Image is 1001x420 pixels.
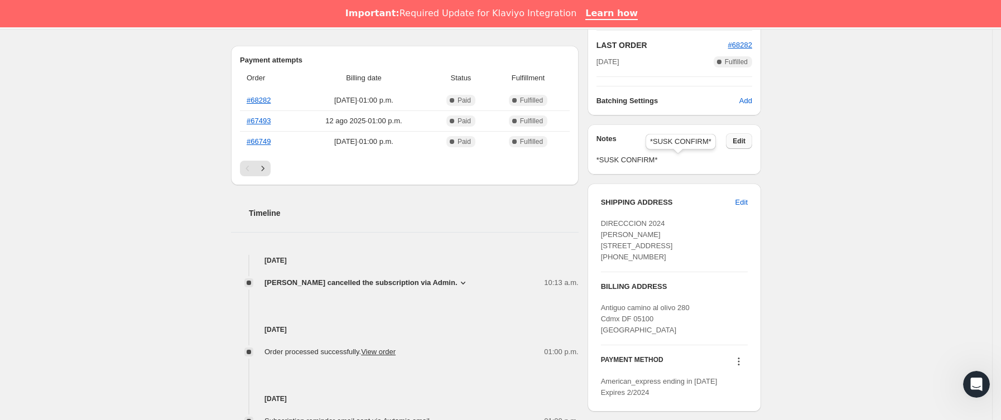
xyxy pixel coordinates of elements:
[240,55,570,66] h2: Payment attempts
[299,136,429,147] span: [DATE] · 01:00 p.m.
[596,40,728,51] h2: LAST ORDER
[255,161,271,176] button: Siguiente
[458,96,471,105] span: Paid
[231,255,579,266] h4: [DATE]
[240,66,296,90] th: Order
[458,137,471,146] span: Paid
[725,57,748,66] span: Fulfilled
[601,377,718,397] span: American_express ending in [DATE] Expires 2/2024
[361,347,396,356] a: View order
[345,8,576,19] div: Required Update for Klaviyo Integration
[249,207,579,219] h2: Timeline
[544,346,578,358] span: 01:00 p.m.
[601,303,690,334] span: Antiguo camino al olivo 280 Cdmx DF 05100 [GEOGRAPHIC_DATA]
[733,137,745,146] span: Edit
[231,324,579,335] h4: [DATE]
[601,197,735,208] h3: SHIPPING ADDRESS
[735,197,748,208] span: Edit
[544,277,578,288] span: 10:13 a.m.
[596,133,726,149] h3: Notes
[601,355,663,370] h3: PAYMENT METHOD
[963,371,990,398] iframe: Intercom live chat
[247,117,271,125] a: #67493
[299,73,429,84] span: Billing date
[240,161,570,176] nav: Paginación
[729,194,754,211] button: Edit
[728,40,752,51] button: #68282
[299,115,429,127] span: 12 ago 2025 · 01:00 p.m.
[435,73,487,84] span: Status
[231,393,579,404] h4: [DATE]
[520,96,543,105] span: Fulfilled
[345,8,400,18] b: Important:
[726,133,752,149] button: Edit
[247,96,271,104] a: #68282
[264,277,458,288] span: [PERSON_NAME] cancelled the subscription via Admin.
[458,117,471,125] span: Paid
[585,8,638,20] a: Learn how
[264,277,469,288] button: [PERSON_NAME] cancelled the subscription via Admin.
[601,219,673,261] span: DIRECCCION 2024 [PERSON_NAME] [STREET_ADDRESS] [PHONE_NUMBER]
[596,95,739,107] h6: Batching Settings
[733,92,759,110] button: Add
[493,73,563,84] span: Fulfillment
[520,137,543,146] span: Fulfilled
[299,95,429,106] span: [DATE] · 01:00 p.m.
[264,347,396,356] span: Order processed successfully.
[728,41,752,49] a: #68282
[601,281,748,292] h3: BILLING ADDRESS
[596,155,752,166] span: *SUSK CONFIRM*
[739,95,752,107] span: Add
[520,117,543,125] span: Fulfilled
[247,137,271,146] a: #66749
[596,56,619,67] span: [DATE]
